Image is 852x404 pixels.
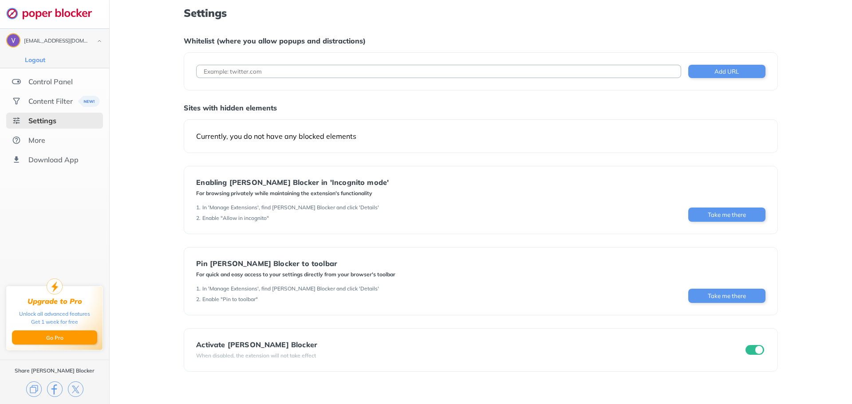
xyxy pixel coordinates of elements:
[196,296,201,303] div: 2 .
[196,204,201,211] div: 1 .
[12,155,21,164] img: download-app.svg
[28,136,45,145] div: More
[28,155,79,164] div: Download App
[196,341,317,349] div: Activate [PERSON_NAME] Blocker
[184,7,777,19] h1: Settings
[202,204,379,211] div: In 'Manage Extensions', find [PERSON_NAME] Blocker and click 'Details'
[196,271,395,278] div: For quick and easy access to your settings directly from your browser's toolbar
[15,367,95,374] div: Share [PERSON_NAME] Blocker
[196,215,201,222] div: 2 .
[94,36,105,46] img: chevron-bottom-black.svg
[6,7,102,20] img: logo-webpage.svg
[688,208,765,222] button: Take me there
[196,190,389,197] div: For browsing privately while maintaining the extension's functionality
[22,55,48,64] button: Logout
[196,259,395,267] div: Pin [PERSON_NAME] Blocker to toolbar
[196,285,201,292] div: 1 .
[26,381,42,397] img: copy.svg
[28,77,73,86] div: Control Panel
[202,285,379,292] div: In 'Manage Extensions', find [PERSON_NAME] Blocker and click 'Details'
[7,34,20,47] img: ACg8ocKrGRNfxH4k0-RWHsMGWpUfljXx_zK4y73z6oaUIGgkwV40WA=s96-c
[47,278,63,294] img: upgrade-to-pro.svg
[68,381,83,397] img: x.svg
[28,97,73,106] div: Content Filter
[19,310,90,318] div: Unlock all advanced features
[688,65,765,78] button: Add URL
[31,318,78,326] div: Get 1 week for free
[12,116,21,125] img: settings-selected.svg
[12,77,21,86] img: features.svg
[196,178,389,186] div: Enabling [PERSON_NAME] Blocker in 'Incognito mode'
[78,96,100,107] img: menuBanner.svg
[202,296,258,303] div: Enable "Pin to toolbar"
[28,116,56,125] div: Settings
[12,97,21,106] img: social.svg
[12,136,21,145] img: about.svg
[184,103,777,112] div: Sites with hidden elements
[202,215,269,222] div: Enable "Allow in incognito"
[196,352,317,359] div: When disabled, the extension will not take effect
[688,289,765,303] button: Take me there
[184,36,777,45] div: Whitelist (where you allow popups and distractions)
[196,132,765,141] div: Currently, you do not have any blocked elements
[196,65,681,78] input: Example: twitter.com
[12,330,97,345] button: Go Pro
[28,297,82,306] div: Upgrade to Pro
[47,381,63,397] img: facebook.svg
[24,38,90,44] div: dsvince14@gmail.com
